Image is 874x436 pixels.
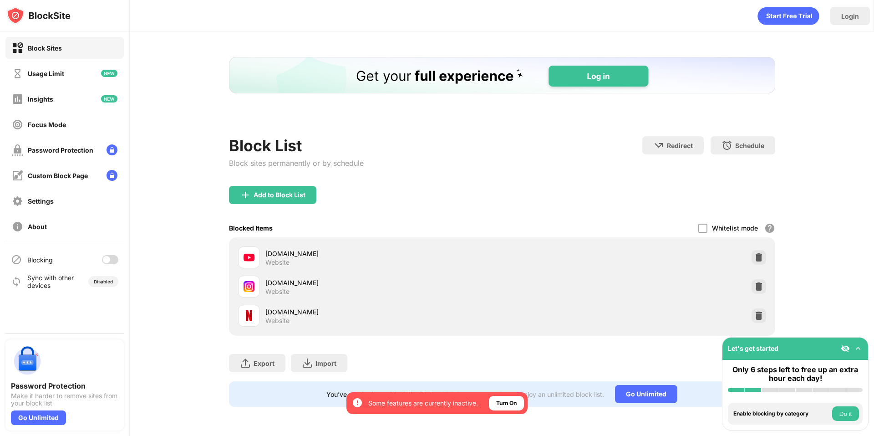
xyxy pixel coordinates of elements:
img: new-icon.svg [101,70,117,77]
div: You’ve reached your block list limit. [326,390,435,398]
div: [DOMAIN_NAME] [265,278,502,287]
img: customize-block-page-off.svg [12,170,23,181]
img: lock-menu.svg [107,144,117,155]
div: Click here to upgrade and enjoy an unlimited block list. [441,390,604,398]
div: Website [265,287,290,296]
img: password-protection-off.svg [12,144,23,156]
div: animation [757,7,819,25]
img: lock-menu.svg [107,170,117,181]
img: sync-icon.svg [11,276,22,287]
div: Usage Limit [28,70,64,77]
img: new-icon.svg [101,95,117,103]
div: Add to Block List [254,191,305,199]
div: Insights [28,95,53,103]
div: Password Protection [11,381,118,390]
div: Website [265,317,290,325]
div: Turn On [496,399,517,408]
img: error-circle-white.svg [352,397,363,408]
div: Go Unlimited [11,410,66,425]
div: Block Sites [28,44,62,52]
div: Focus Mode [28,121,66,128]
div: Password Protection [28,146,93,154]
div: Website [265,258,290,267]
div: Custom Block Page [28,172,88,180]
div: Whitelist mode [712,224,758,232]
div: Block sites permanently or by schedule [229,159,364,168]
div: Export [254,359,274,367]
div: Blocked Items [229,224,273,232]
img: about-off.svg [12,221,23,232]
div: Import [315,359,336,367]
div: Settings [28,197,54,205]
img: omni-setup-toggle.svg [854,344,863,353]
div: Schedule [735,142,764,149]
div: Some features are currently inactive. [368,399,478,408]
div: [DOMAIN_NAME] [265,249,502,258]
img: favicons [244,252,254,263]
div: Enable blocking by category [733,410,830,417]
img: block-on.svg [12,42,23,54]
iframe: Banner [229,57,775,125]
div: [DOMAIN_NAME] [265,307,502,317]
img: time-usage-off.svg [12,68,23,79]
img: insights-off.svg [12,93,23,105]
img: favicons [244,281,254,292]
div: Go Unlimited [615,385,677,403]
img: favicons [244,310,254,321]
div: Blocking [27,256,53,264]
div: Only 6 steps left to free up an extra hour each day! [728,365,863,383]
img: settings-off.svg [12,195,23,207]
div: Sync with other devices [27,274,74,289]
button: Do it [832,406,859,421]
div: Login [841,12,859,20]
div: Block List [229,136,364,155]
div: Make it harder to remove sites from your block list [11,392,118,407]
div: Redirect [667,142,693,149]
img: blocking-icon.svg [11,254,22,265]
img: push-password-protection.svg [11,345,44,378]
div: About [28,223,47,231]
img: logo-blocksite.svg [6,6,71,25]
img: focus-off.svg [12,119,23,130]
div: Disabled [94,279,113,284]
img: eye-not-visible.svg [841,344,850,353]
div: Let's get started [728,344,778,352]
